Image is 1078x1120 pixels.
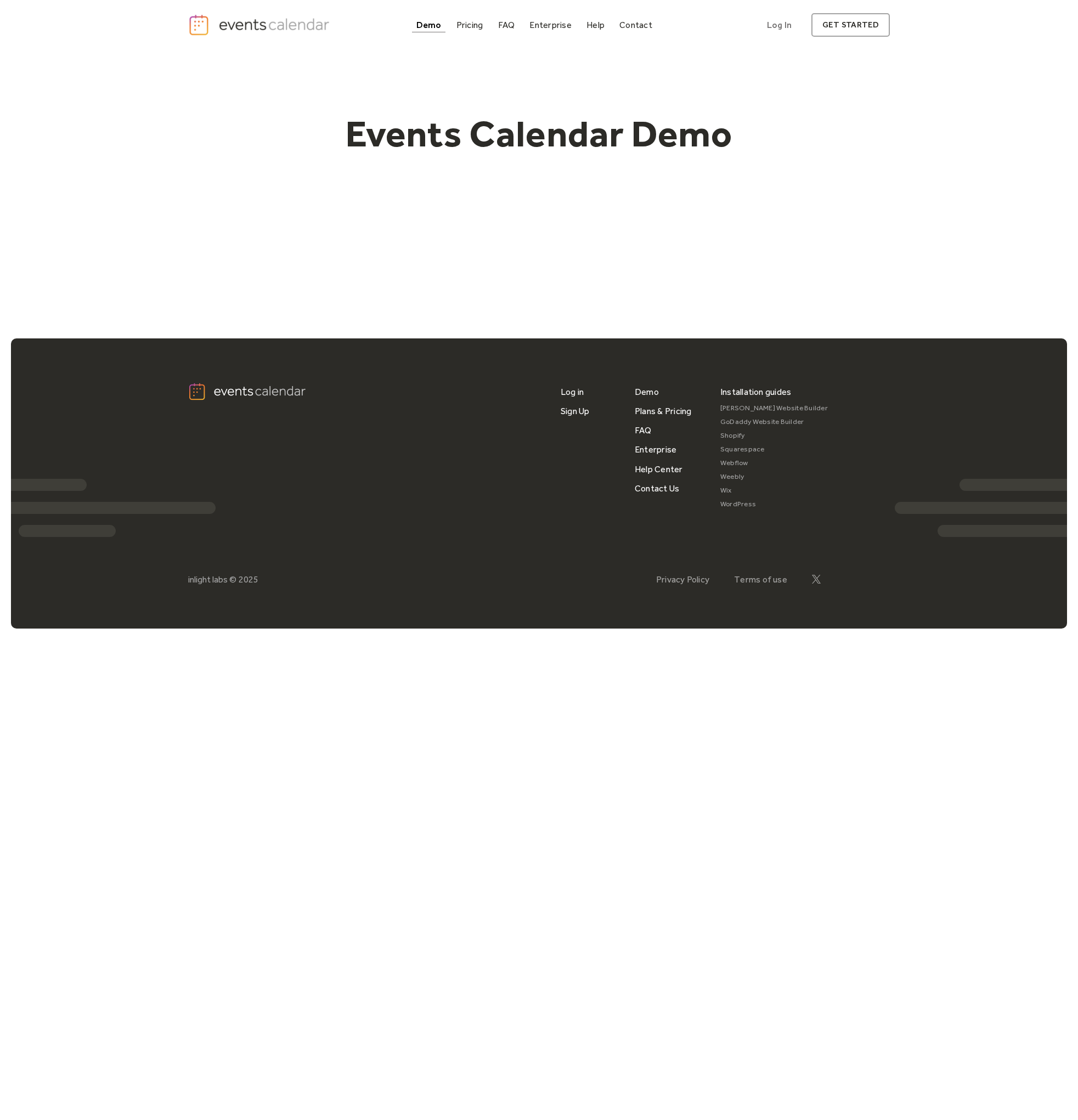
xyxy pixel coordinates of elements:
[635,440,676,459] a: Enterprise
[329,111,750,156] h1: Events Calendar Demo
[452,18,488,32] a: Pricing
[720,382,792,401] div: Installation guides
[188,14,333,36] a: home
[635,460,683,479] a: Help Center
[561,401,590,421] a: Sign Up
[635,421,652,440] a: FAQ
[188,574,236,585] div: inlight labs ©
[561,382,584,401] a: Log in
[656,574,709,585] a: Privacy Policy
[756,13,803,37] a: Log In
[720,429,828,443] a: Shopify
[720,401,828,415] a: [PERSON_NAME] Website Builder
[734,574,787,585] a: Terms of use
[239,574,258,585] div: 2025
[619,22,652,28] div: Contact
[635,382,659,401] a: Demo
[635,401,692,421] a: Plans & Pricing
[498,22,515,28] div: FAQ
[720,456,828,470] a: Webflow
[494,18,520,32] a: FAQ
[529,22,571,28] div: Enterprise
[525,18,575,32] a: Enterprise
[456,22,483,28] div: Pricing
[416,22,442,28] div: Demo
[720,470,828,484] a: Weebly
[720,497,828,511] a: WordPress
[720,484,828,497] a: Wix
[586,22,605,28] div: Help
[811,13,890,37] a: get started
[720,415,828,429] a: GoDaddy Website Builder
[582,18,609,32] a: Help
[635,479,679,498] a: Contact Us
[720,443,828,456] a: Squarespace
[615,18,657,32] a: Contact
[412,18,446,32] a: Demo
